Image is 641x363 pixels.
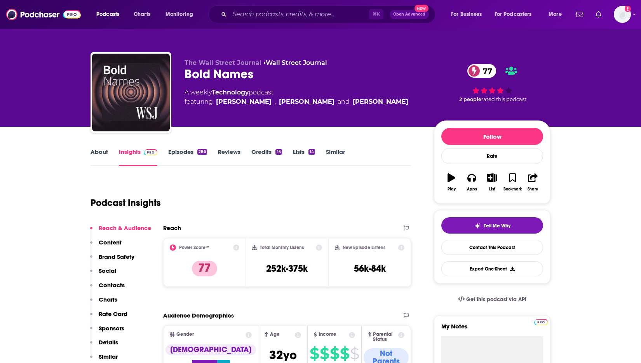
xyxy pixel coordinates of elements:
p: Sponsors [99,325,124,332]
span: • [263,59,327,66]
button: Follow [441,128,543,145]
div: Search podcasts, credits, & more... [216,5,443,23]
h2: Total Monthly Listens [260,245,304,250]
img: Podchaser Pro [144,149,157,155]
button: Social [90,267,116,281]
div: 77 2 peoplerated this podcast [434,59,550,107]
a: Reviews [218,148,240,166]
span: $ [330,347,339,360]
button: open menu [543,8,571,21]
a: About [91,148,108,166]
button: Contacts [90,281,125,296]
label: My Notes [441,323,543,336]
button: open menu [446,8,491,21]
a: Bold Names [92,54,170,131]
img: tell me why sparkle [474,223,481,229]
a: Pro website [534,318,548,325]
button: Charts [90,296,117,310]
a: 77 [467,64,496,78]
img: User Profile [614,6,631,23]
span: For Podcasters [495,9,532,20]
button: Apps [462,168,482,196]
a: Show notifications dropdown [573,8,586,21]
a: Technology [212,89,249,96]
button: Open AdvancedNew [390,10,429,19]
a: Episodes286 [168,148,207,166]
p: Contacts [99,281,125,289]
svg: Add a profile image [625,6,631,12]
button: List [482,168,502,196]
button: open menu [489,8,543,21]
a: Charts [129,8,155,21]
a: Credits15 [251,148,282,166]
span: The Wall Street Journal [185,59,261,66]
a: Show notifications dropdown [592,8,604,21]
span: Tell Me Why [484,223,510,229]
span: Parental Status [373,332,397,342]
button: Share [523,168,543,196]
button: Details [90,339,118,353]
p: Charts [99,296,117,303]
a: Lists14 [293,148,315,166]
span: Age [270,332,280,337]
p: Brand Safety [99,253,134,260]
p: Social [99,267,116,274]
button: tell me why sparkleTell Me Why [441,217,543,234]
button: Sponsors [90,325,124,339]
span: Open Advanced [393,12,425,16]
button: Export One-Sheet [441,261,543,276]
span: New [415,5,428,12]
span: 77 [475,64,496,78]
a: Contact This Podcast [441,240,543,255]
h2: Audience Demographics [163,312,234,319]
p: Rate Card [99,310,127,318]
span: Get this podcast via API [466,296,526,303]
h2: New Episode Listens [343,245,385,250]
span: Gender [176,332,194,337]
p: 77 [192,261,217,276]
img: Podchaser - Follow, Share and Rate Podcasts [6,7,81,22]
span: Monitoring [165,9,193,20]
div: [DEMOGRAPHIC_DATA] [165,344,256,355]
span: $ [350,347,359,360]
div: List [489,187,495,192]
div: 14 [308,149,315,155]
span: featuring [185,97,408,106]
img: Podchaser Pro [534,319,548,325]
button: Reach & Audience [90,224,151,239]
span: 2 people [459,96,481,102]
span: Charts [134,9,150,20]
button: Rate Card [90,310,127,325]
div: 15 [275,149,282,155]
button: Brand Safety [90,253,134,267]
a: Wall Street Journal [266,59,327,66]
div: Play [448,187,456,192]
div: [PERSON_NAME] [279,97,334,106]
span: , [275,97,276,106]
p: Similar [99,353,118,360]
div: Share [528,187,538,192]
p: Details [99,339,118,346]
h1: Podcast Insights [91,197,161,209]
h2: Power Score™ [179,245,209,250]
span: Podcasts [96,9,119,20]
span: and [338,97,350,106]
div: 286 [197,149,207,155]
a: Danny Lewis [216,97,272,106]
h3: 252k-375k [266,263,308,274]
button: open menu [160,8,203,21]
span: $ [320,347,329,360]
span: Logged in as rowan.sullivan [614,6,631,23]
button: Show profile menu [614,6,631,23]
span: More [549,9,562,20]
p: Content [99,239,122,246]
span: rated this podcast [481,96,526,102]
button: Bookmark [502,168,523,196]
div: A weekly podcast [185,88,408,106]
span: For Business [451,9,482,20]
a: Similar [326,148,345,166]
span: ⌘ K [369,9,383,19]
input: Search podcasts, credits, & more... [230,8,369,21]
p: Reach & Audience [99,224,151,232]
